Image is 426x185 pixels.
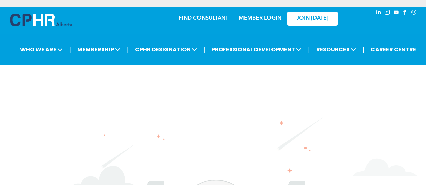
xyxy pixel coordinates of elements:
li: | [308,43,310,57]
span: WHO WE ARE [18,43,65,56]
span: JOIN [DATE] [296,15,328,22]
a: MEMBER LOGIN [239,16,281,21]
a: facebook [401,9,409,18]
a: FIND CONSULTANT [179,16,229,21]
li: | [363,43,364,57]
span: MEMBERSHIP [75,43,122,56]
img: A blue and white logo for cp alberta [10,14,72,26]
span: RESOURCES [314,43,358,56]
a: linkedin [375,9,382,18]
a: youtube [393,9,400,18]
a: Social network [410,9,418,18]
li: | [127,43,129,57]
a: instagram [384,9,391,18]
li: | [69,43,71,57]
span: CPHR DESIGNATION [133,43,199,56]
a: CAREER CENTRE [369,43,418,56]
span: PROFESSIONAL DEVELOPMENT [209,43,304,56]
li: | [204,43,205,57]
a: JOIN [DATE] [287,12,338,26]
